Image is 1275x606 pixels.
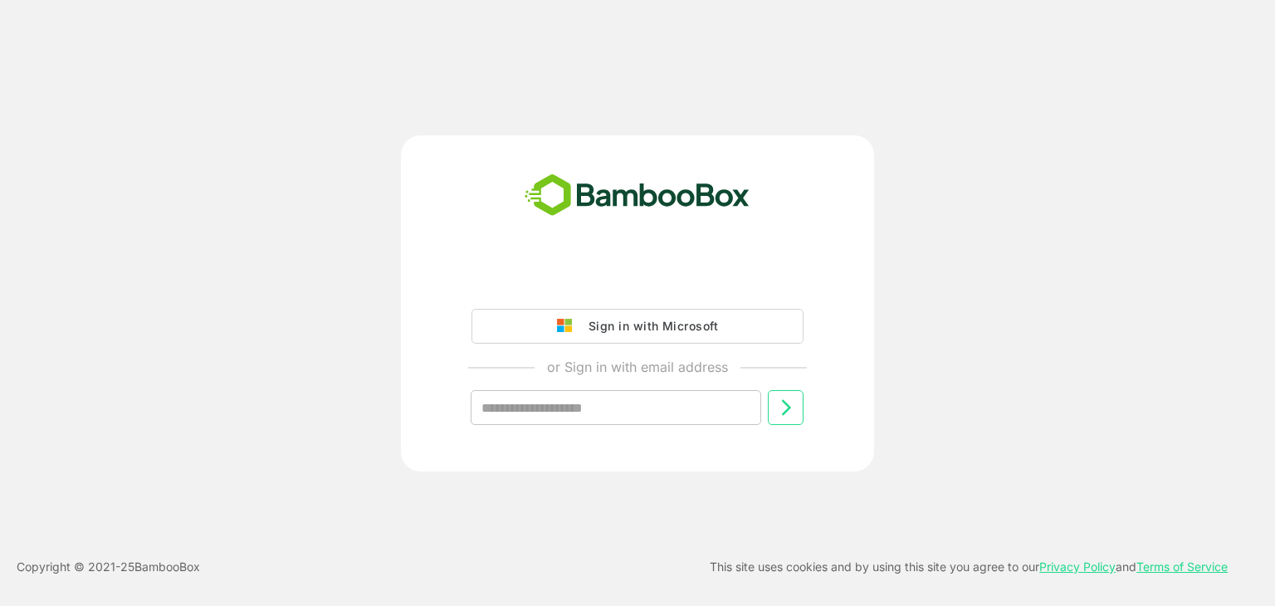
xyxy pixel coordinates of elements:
[17,557,200,577] p: Copyright © 2021- 25 BambooBox
[1039,560,1116,574] a: Privacy Policy
[515,169,759,223] img: bamboobox
[710,557,1228,577] p: This site uses cookies and by using this site you agree to our and
[471,309,804,344] button: Sign in with Microsoft
[580,315,718,337] div: Sign in with Microsoft
[557,319,580,334] img: google
[547,357,728,377] p: or Sign in with email address
[1136,560,1228,574] a: Terms of Service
